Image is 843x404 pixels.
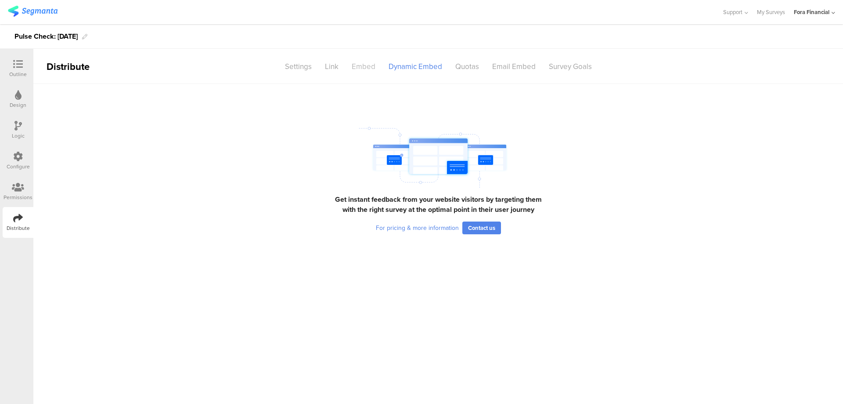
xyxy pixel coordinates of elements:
[382,59,449,74] div: Dynamic Embed
[12,132,25,140] div: Logic
[794,8,829,16] div: Fora Financial
[462,222,501,234] a: Contact us
[468,224,495,232] span: Contact us
[4,193,32,201] div: Permissions
[10,101,26,109] div: Design
[486,59,542,74] div: Email Embed
[449,59,486,74] div: Quotas
[7,224,30,232] div: Distribute
[33,59,134,74] div: Distribute
[7,163,30,171] div: Configure
[345,123,532,191] img: disabled_dynamic_embed.svg
[14,29,78,44] div: Pulse Check: [DATE]
[345,59,382,74] div: Embed
[8,6,58,17] img: segmanta logo
[542,59,598,74] div: Survey Goals
[318,59,345,74] div: Link
[723,8,742,16] span: Support
[331,194,546,215] div: Get instant feedback from your website visitors by targeting them with the right survey at the op...
[9,70,27,78] div: Outline
[376,223,459,233] div: For pricing & more information
[278,59,318,74] div: Settings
